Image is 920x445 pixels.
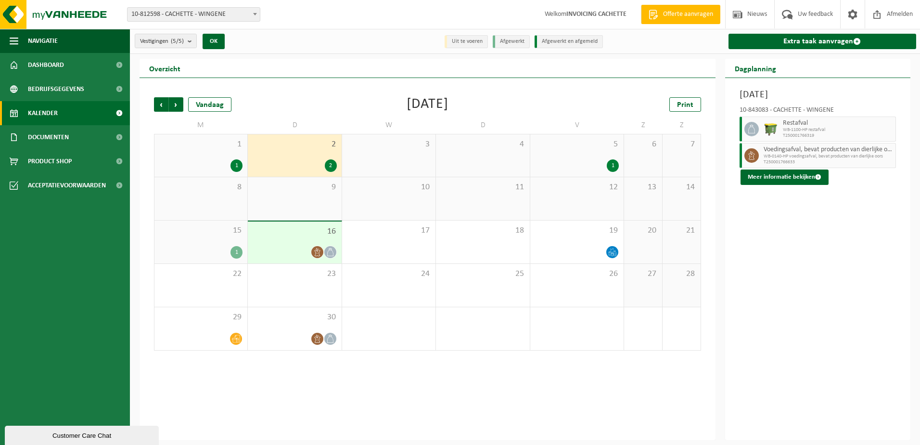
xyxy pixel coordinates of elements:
span: 26 [535,269,619,279]
div: [DATE] [407,97,448,112]
span: Print [677,101,693,109]
span: 1 [159,139,243,150]
span: 24 [347,269,431,279]
span: 11 [441,182,524,193]
a: Offerte aanvragen [641,5,720,24]
span: Dashboard [28,53,64,77]
strong: INVOICING CACHETTE [566,11,626,18]
td: Z [663,117,701,134]
span: Bedrijfsgegevens [28,77,84,101]
span: Documenten [28,125,69,149]
span: Offerte aanvragen [661,10,716,19]
div: Vandaag [188,97,231,112]
span: Voedingsafval, bevat producten van dierlijke oorsprong, onverpakt, categorie 3 [764,146,894,154]
span: 15 [159,225,243,236]
span: 10 [347,182,431,193]
span: 30 [253,312,336,323]
span: 4 [441,139,524,150]
span: 7 [667,139,696,150]
span: 6 [629,139,657,150]
td: Z [624,117,663,134]
div: 1 [230,246,243,259]
span: Product Shop [28,149,72,173]
span: Kalender [28,101,58,125]
span: 10-812598 - CACHETTE - WINGENE [127,7,260,22]
span: Navigatie [28,29,58,53]
span: 27 [629,269,657,279]
span: 12 [535,182,619,193]
span: 10-812598 - CACHETTE - WINGENE [128,8,260,21]
h3: [DATE] [740,88,896,102]
span: 19 [535,225,619,236]
h2: Overzicht [140,59,190,78]
span: Restafval [783,119,894,127]
span: 3 [347,139,431,150]
div: 2 [325,159,337,172]
span: 16 [253,226,336,237]
span: Vorige [154,97,168,112]
span: 5 [535,139,619,150]
button: Vestigingen(5/5) [135,34,197,48]
td: W [342,117,436,134]
li: Afgewerkt en afgemeld [535,35,603,48]
td: D [248,117,342,134]
span: WB-0140-HP voedingsafval, bevat producten van dierlijke oors [764,154,894,159]
span: 18 [441,225,524,236]
span: 9 [253,182,336,193]
div: 1 [230,159,243,172]
li: Afgewerkt [493,35,530,48]
span: 13 [629,182,657,193]
span: 28 [667,269,696,279]
span: Volgende [169,97,183,112]
button: Meer informatie bekijken [741,170,829,185]
span: 17 [347,225,431,236]
span: 25 [441,269,524,279]
div: 1 [607,159,619,172]
div: 10-843083 - CACHETTE - WINGENE [740,107,896,117]
a: Extra taak aanvragen [728,34,917,49]
span: 21 [667,225,696,236]
li: Uit te voeren [445,35,488,48]
h2: Dagplanning [725,59,786,78]
count: (5/5) [171,38,184,44]
span: Vestigingen [140,34,184,49]
span: 20 [629,225,657,236]
span: WB-1100-HP restafval [783,127,894,133]
span: Acceptatievoorwaarden [28,173,106,197]
span: 8 [159,182,243,193]
span: 22 [159,269,243,279]
td: V [530,117,624,134]
span: T250001766633 [764,159,894,165]
span: 14 [667,182,696,193]
span: 2 [253,139,336,150]
button: OK [203,34,225,49]
span: 29 [159,312,243,323]
span: T250001766319 [783,133,894,139]
img: WB-1100-HPE-GN-51 [764,122,778,136]
td: M [154,117,248,134]
iframe: chat widget [5,424,161,445]
td: D [436,117,530,134]
a: Print [669,97,701,112]
span: 23 [253,269,336,279]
